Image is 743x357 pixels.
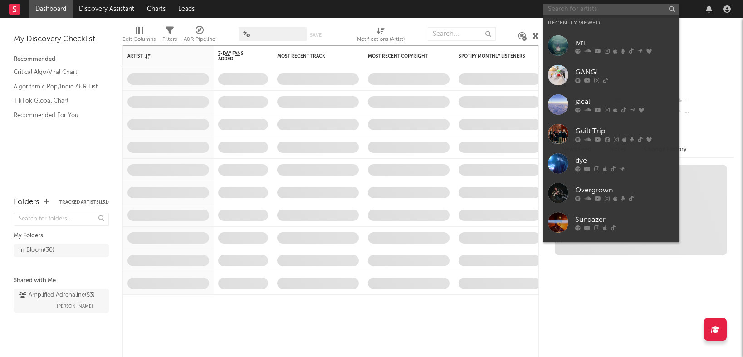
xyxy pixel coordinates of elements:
[575,37,675,48] div: ivri
[14,244,109,257] a: In Bloom(30)
[127,54,196,59] div: Artist
[14,197,39,208] div: Folders
[162,23,177,49] div: Filters
[543,237,679,267] a: [PERSON_NAME]
[310,33,322,38] button: Save
[14,34,109,45] div: My Discovery Checklist
[543,208,679,237] a: Sundazer
[19,245,54,256] div: In Bloom ( 30 )
[543,119,679,149] a: Guilt Trip
[14,96,100,106] a: TikTok Global Chart
[543,90,679,119] a: jacal
[575,96,675,107] div: jacal
[14,54,109,65] div: Recommended
[14,275,109,286] div: Shared with Me
[357,34,405,45] div: Notifications (Artist)
[122,34,156,45] div: Edit Columns
[218,51,254,62] span: 7-Day Fans Added
[14,230,109,241] div: My Folders
[122,23,156,49] div: Edit Columns
[184,34,215,45] div: A&R Pipeline
[57,301,93,312] span: [PERSON_NAME]
[548,18,675,29] div: Recently Viewed
[14,213,109,226] input: Search for folders...
[543,60,679,90] a: GANG!
[14,82,100,92] a: Algorithmic Pop/Indie A&R List
[357,23,405,49] div: Notifications (Artist)
[14,110,100,120] a: Recommended For You
[368,54,436,59] div: Most Recent Copyright
[543,149,679,178] a: dye
[575,185,675,196] div: Overgrown
[543,31,679,60] a: ivri
[428,27,496,41] input: Search...
[543,4,679,15] input: Search for artists
[14,289,109,313] a: Amplified Adrenaline(53)[PERSON_NAME]
[543,178,679,208] a: Overgrown
[14,67,100,77] a: Critical Algo/Viral Chart
[277,54,345,59] div: Most Recent Track
[575,214,675,225] div: Sundazer
[59,200,109,205] button: Tracked Artists(131)
[459,54,527,59] div: Spotify Monthly Listeners
[184,23,215,49] div: A&R Pipeline
[162,34,177,45] div: Filters
[674,95,734,107] div: --
[19,290,95,301] div: Amplified Adrenaline ( 53 )
[674,107,734,119] div: --
[575,126,675,137] div: Guilt Trip
[575,155,675,166] div: dye
[575,67,675,78] div: GANG!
